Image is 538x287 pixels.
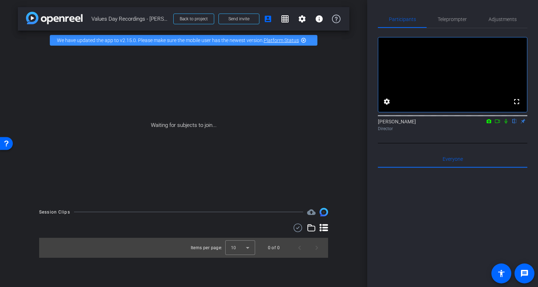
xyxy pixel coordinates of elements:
[301,37,306,43] mat-icon: highlight_off
[191,244,222,251] div: Items per page:
[18,50,349,201] div: Waiting for subjects to join...
[383,97,391,106] mat-icon: settings
[389,17,416,22] span: Participants
[39,209,70,216] div: Session Clips
[50,35,317,46] div: We have updated the app to v2.15.0. Please make sure the mobile user has the newest version.
[320,208,328,216] img: Session clips
[378,125,527,132] div: Director
[443,157,463,162] span: Everyone
[308,239,325,256] button: Next page
[264,15,272,23] mat-icon: account_box
[489,17,517,22] span: Adjustments
[510,118,519,124] mat-icon: flip
[315,15,323,23] mat-icon: info
[173,14,214,24] button: Back to project
[281,15,289,23] mat-icon: grid_on
[26,12,83,24] img: app-logo
[512,97,521,106] mat-icon: fullscreen
[307,208,316,216] mat-icon: cloud_upload
[218,14,259,24] button: Send invite
[307,208,316,216] span: Destinations for your clips
[91,12,169,26] span: Values Day Recordings - [PERSON_NAME]
[268,244,280,251] div: 0 of 0
[291,239,308,256] button: Previous page
[520,269,529,278] mat-icon: message
[228,16,249,22] span: Send invite
[264,37,299,43] a: Platform Status
[438,17,467,22] span: Teleprompter
[180,16,208,21] span: Back to project
[497,269,506,278] mat-icon: accessibility
[298,15,306,23] mat-icon: settings
[378,118,527,132] div: [PERSON_NAME]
